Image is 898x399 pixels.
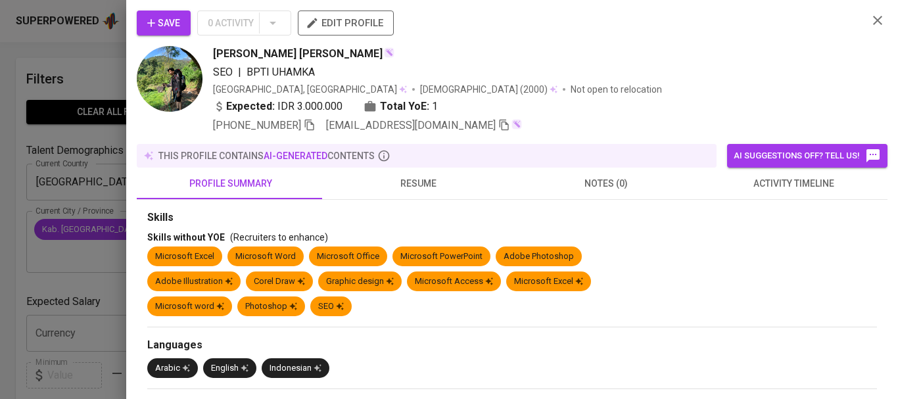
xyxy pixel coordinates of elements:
[298,11,394,35] button: edit profile
[571,83,662,96] p: Not open to relocation
[238,64,241,80] span: |
[213,46,383,62] span: [PERSON_NAME] [PERSON_NAME]
[333,176,505,192] span: resume
[147,15,180,32] span: Save
[137,46,202,112] img: 535d1b2fa08d43df64c80b70385beb4d.jpg
[226,99,275,114] b: Expected:
[155,275,233,288] div: Adobe Illustration
[420,83,520,96] span: [DEMOGRAPHIC_DATA]
[318,300,344,313] div: SEO
[400,250,483,263] div: Microsoft PowerPoint
[211,362,248,375] div: English
[380,99,429,114] b: Total YoE:
[155,362,190,375] div: Arabic
[247,66,315,78] span: BPTI UHAMKA
[504,250,574,263] div: Adobe Photoshop
[326,275,394,288] div: Graphic design
[254,275,305,288] div: Corel Draw
[308,14,383,32] span: edit profile
[145,176,317,192] span: profile summary
[520,176,692,192] span: notes (0)
[158,149,375,162] p: this profile contains contents
[415,275,493,288] div: Microsoft Access
[235,250,296,263] div: Microsoft Word
[155,250,214,263] div: Microsoft Excel
[213,99,343,114] div: IDR 3.000.000
[264,151,327,161] span: AI-generated
[147,232,225,243] span: Skills without YOE
[245,300,297,313] div: Photoshop
[727,144,887,168] button: AI suggestions off? Tell us!
[230,232,328,243] span: (Recruiters to enhance)
[155,300,224,313] div: Microsoft word
[420,83,557,96] div: (2000)
[213,119,301,131] span: [PHONE_NUMBER]
[213,83,407,96] div: [GEOGRAPHIC_DATA], [GEOGRAPHIC_DATA]
[298,17,394,28] a: edit profile
[432,99,438,114] span: 1
[213,66,233,78] span: SEO
[137,11,191,35] button: Save
[270,362,321,375] div: Indonesian
[147,210,877,225] div: Skills
[326,119,496,131] span: [EMAIL_ADDRESS][DOMAIN_NAME]
[514,275,583,288] div: Microsoft Excel
[708,176,880,192] span: activity timeline
[147,338,877,353] div: Languages
[511,119,522,129] img: magic_wand.svg
[734,148,881,164] span: AI suggestions off? Tell us!
[384,47,394,58] img: magic_wand.svg
[317,250,379,263] div: Microsoft Office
